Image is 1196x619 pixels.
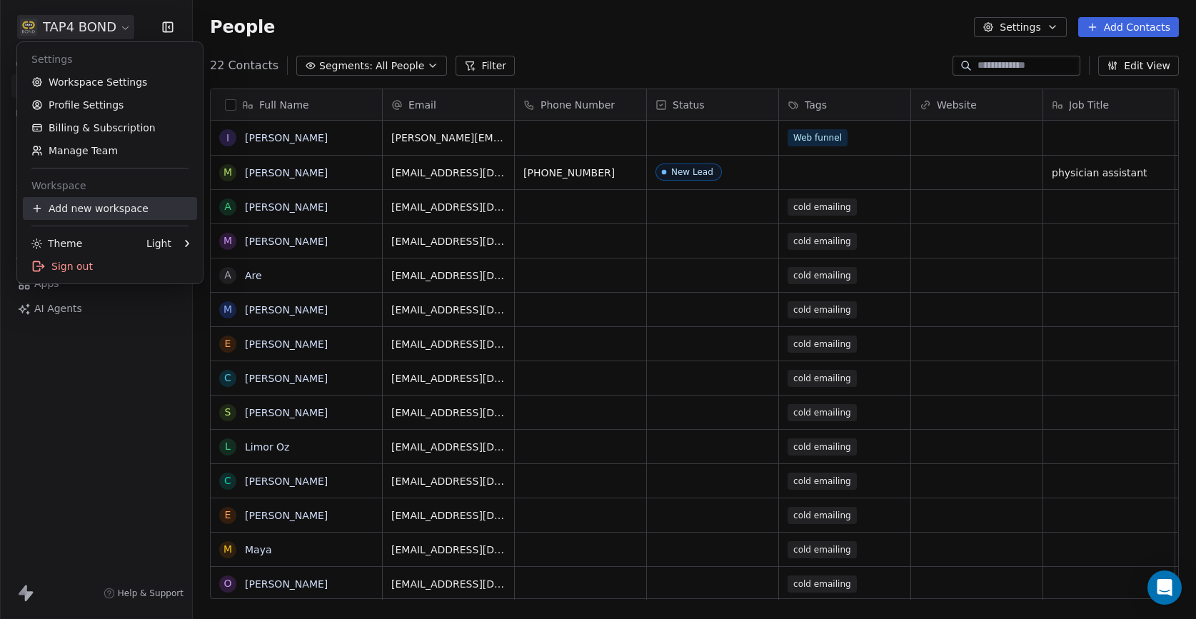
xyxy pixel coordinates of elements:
a: Manage Team [23,139,197,162]
div: Theme [31,236,82,251]
a: Workspace Settings [23,71,197,94]
div: Workspace [23,174,197,197]
div: Light [146,236,171,251]
div: Settings [23,48,197,71]
a: Profile Settings [23,94,197,116]
div: Add new workspace [23,197,197,220]
div: Sign out [23,255,197,278]
a: Billing & Subscription [23,116,197,139]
